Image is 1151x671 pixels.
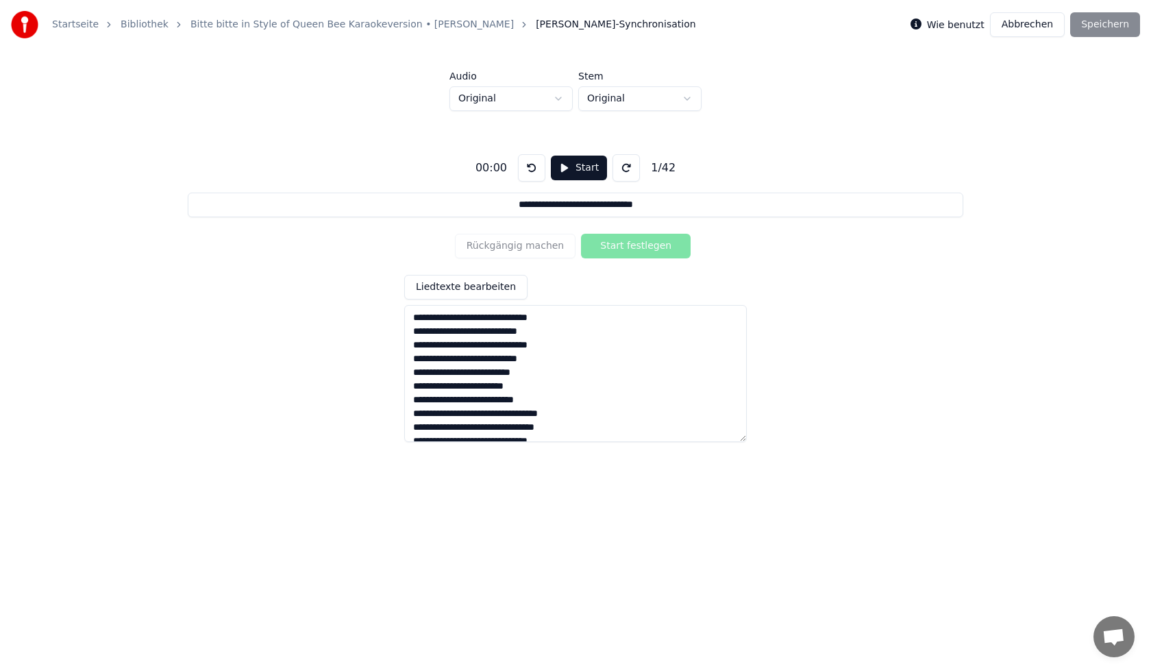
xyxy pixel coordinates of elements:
[121,18,169,32] a: Bibliothek
[52,18,696,32] nav: breadcrumb
[551,156,607,180] button: Start
[52,18,99,32] a: Startseite
[404,275,528,300] button: Liedtexte bearbeiten
[645,160,681,176] div: 1 / 42
[449,71,573,81] label: Audio
[536,18,695,32] span: [PERSON_NAME]-Synchronisation
[578,71,702,81] label: Stem
[927,20,985,29] label: Wie benutzt
[990,12,1065,37] button: Abbrechen
[1093,616,1135,657] div: Chat öffnen
[470,160,512,176] div: 00:00
[190,18,514,32] a: Bitte bitte in Style of Queen Bee Karaokeversion • [PERSON_NAME]
[11,11,38,38] img: youka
